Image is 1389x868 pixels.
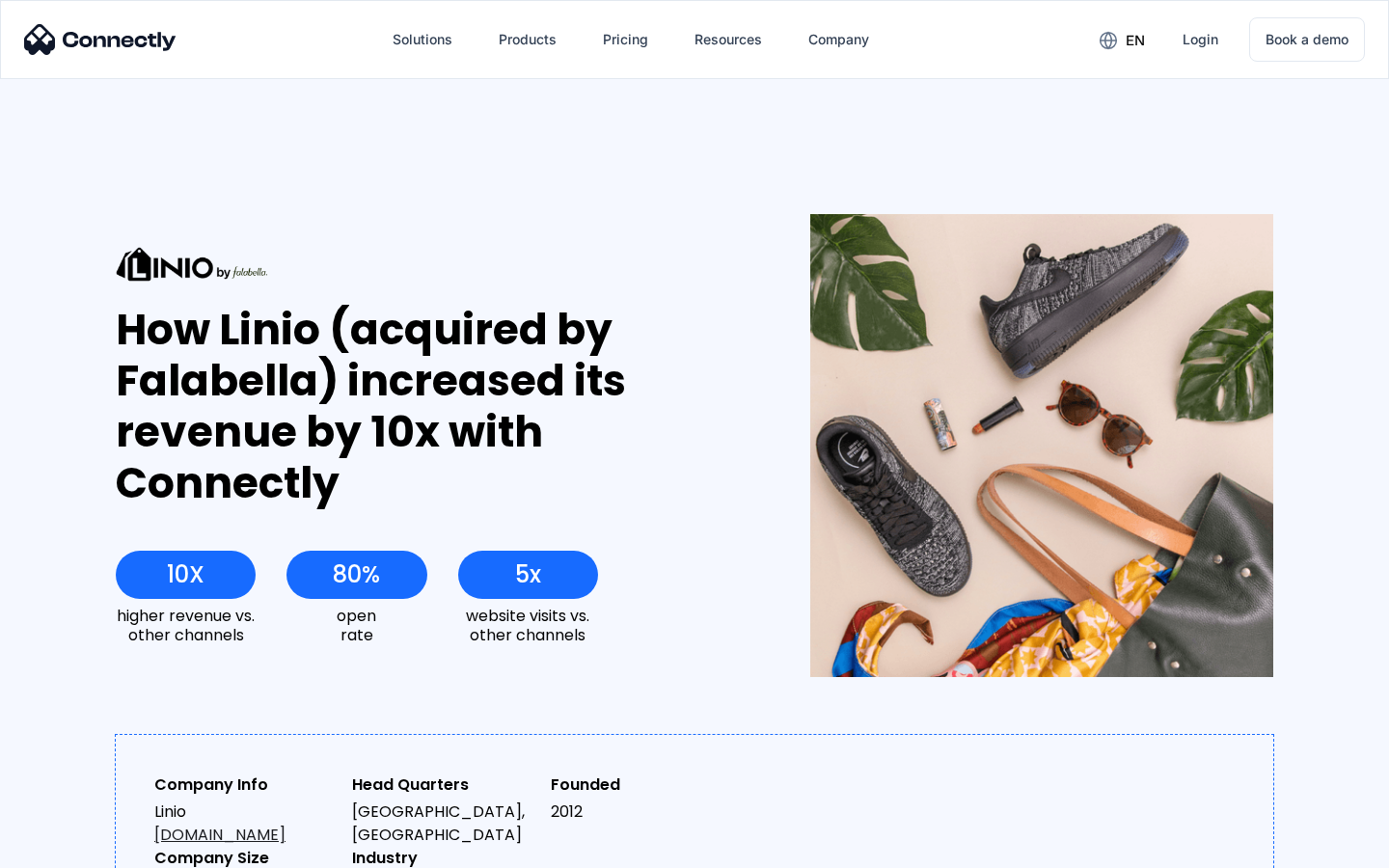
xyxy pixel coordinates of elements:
aside: Language selected: English [19,834,116,861]
div: en [1126,27,1145,54]
a: Book a demo [1249,17,1365,62]
a: Pricing [587,16,664,63]
div: 2012 [551,800,733,824]
img: Connectly Logo [24,24,177,55]
div: Pricing [603,26,648,53]
div: 5x [515,561,541,588]
div: 10X [167,561,204,588]
div: Solutions [393,26,452,53]
div: How Linio (acquired by Falabella) increased its revenue by 10x with Connectly [116,305,740,508]
div: Login [1183,26,1218,53]
div: open rate [286,607,426,643]
div: higher revenue vs. other channels [116,607,256,643]
div: Company Info [154,773,337,797]
div: Products [499,26,557,53]
div: Linio [154,800,337,847]
div: Resources [694,26,762,53]
a: [DOMAIN_NAME] [154,824,286,846]
ul: Language list [39,834,116,861]
div: Head Quarters [352,773,534,797]
div: 80% [333,561,380,588]
a: Login [1167,16,1234,63]
div: Founded [551,773,733,797]
div: website visits vs. other channels [458,607,598,643]
div: Company [808,26,869,53]
div: [GEOGRAPHIC_DATA], [GEOGRAPHIC_DATA] [352,800,534,847]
